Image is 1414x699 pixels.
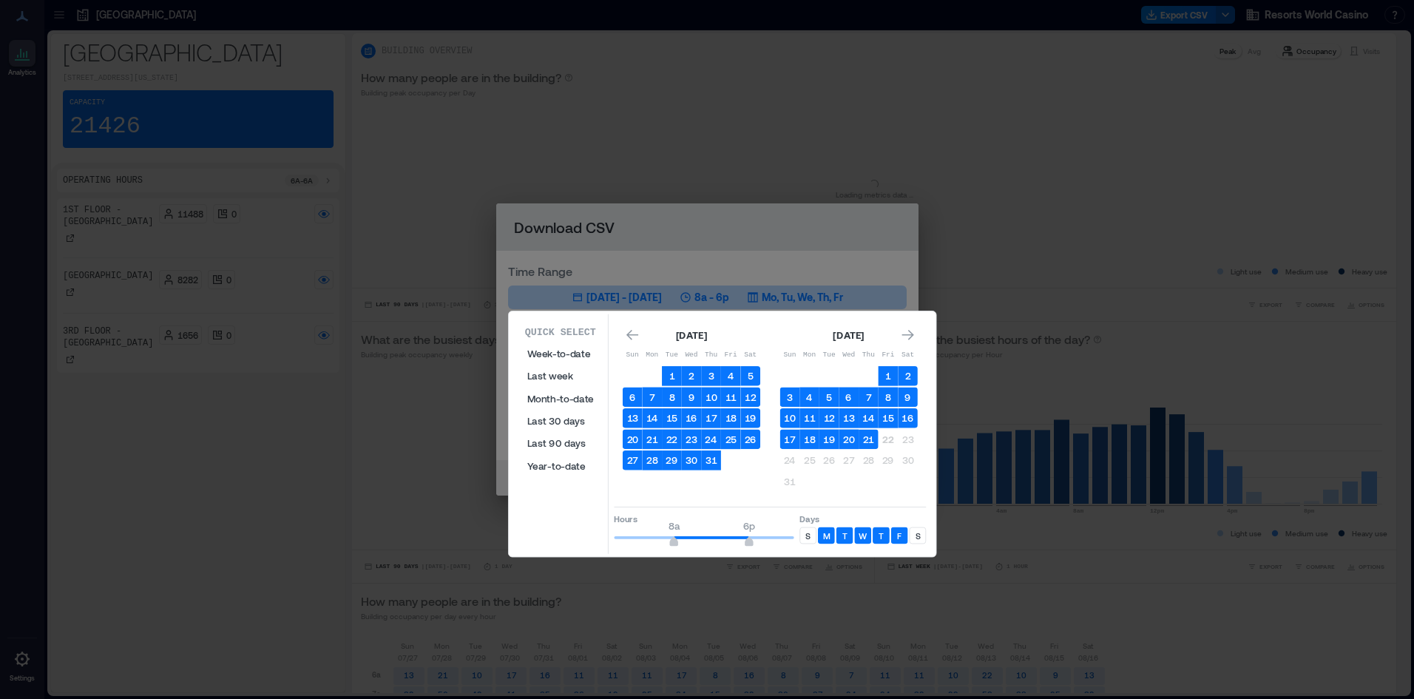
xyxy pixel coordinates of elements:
[879,388,899,408] button: 8
[662,408,682,428] button: 15
[662,388,682,408] button: 8
[799,408,819,428] button: 11
[859,530,867,541] p: W
[879,450,899,470] button: 29
[740,430,760,450] button: 26
[701,349,721,360] p: Thu
[839,349,859,360] p: Wed
[799,450,819,470] button: 25
[701,450,721,470] button: 31
[898,366,918,386] button: 2
[859,430,879,450] button: 21
[682,408,702,428] button: 16
[780,450,800,470] button: 24
[701,366,721,386] button: 3
[897,530,901,541] p: F
[642,349,662,360] p: Mon
[518,388,602,410] button: Month-to-date
[623,325,643,345] button: Go to previous month
[780,408,800,428] button: 10
[642,450,662,470] button: 28
[740,408,760,428] button: 19
[898,408,918,428] button: 16
[859,349,879,360] p: Thu
[839,408,859,428] button: 13
[701,408,721,428] button: 17
[916,530,921,541] p: S
[721,345,741,365] th: Friday
[839,430,859,450] button: 20
[743,520,755,532] span: 6p
[879,366,899,386] button: 1
[819,349,839,360] p: Tue
[799,513,926,524] p: Days
[839,388,859,408] button: 6
[662,349,682,360] p: Tue
[682,388,702,408] button: 9
[623,408,643,428] button: 13
[879,530,884,541] p: T
[780,345,800,365] th: Sunday
[859,345,879,365] th: Thursday
[518,365,602,387] button: Last week
[799,430,819,450] button: 18
[780,388,800,408] button: 3
[859,450,879,470] button: 28
[799,345,819,365] th: Monday
[614,513,794,524] p: Hours
[740,366,760,386] button: 5
[682,349,702,360] p: Wed
[669,520,680,532] span: 8a
[682,430,702,450] button: 23
[721,408,741,428] button: 18
[859,408,879,428] button: 14
[623,345,643,365] th: Sunday
[623,450,643,470] button: 27
[898,349,918,360] p: Sat
[662,430,682,450] button: 22
[518,455,602,477] button: Year-to-date
[879,408,899,428] button: 15
[898,345,918,365] th: Saturday
[780,349,800,360] p: Sun
[819,430,839,450] button: 19
[721,430,741,450] button: 25
[839,450,859,470] button: 27
[518,342,602,365] button: Week-to-date
[682,450,702,470] button: 30
[623,388,643,408] button: 6
[780,472,800,492] button: 31
[642,345,662,365] th: Monday
[740,345,760,365] th: Saturday
[780,430,800,450] button: 17
[623,349,643,360] p: Sun
[819,450,839,470] button: 26
[721,349,741,360] p: Fri
[642,388,662,408] button: 7
[879,345,899,365] th: Friday
[859,388,879,408] button: 7
[721,366,741,386] button: 4
[898,430,918,450] button: 23
[518,410,602,432] button: Last 30 days
[879,349,899,360] p: Fri
[642,430,662,450] button: 21
[518,432,602,454] button: Last 90 days
[740,388,760,408] button: 12
[525,325,596,340] p: Quick Select
[662,450,682,470] button: 29
[842,530,848,541] p: T
[823,530,831,541] p: M
[662,366,682,386] button: 1
[701,430,721,450] button: 24
[819,345,839,365] th: Tuesday
[805,530,811,541] p: S
[819,388,839,408] button: 5
[839,345,859,365] th: Wednesday
[829,327,868,344] div: [DATE]
[662,345,682,365] th: Tuesday
[682,345,702,365] th: Wednesday
[799,349,819,360] p: Mon
[701,388,721,408] button: 10
[819,408,839,428] button: 12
